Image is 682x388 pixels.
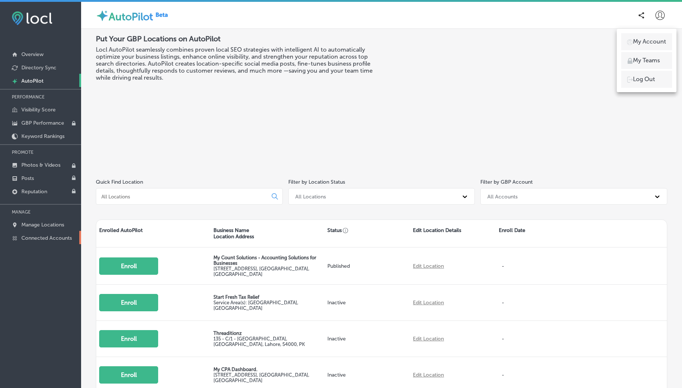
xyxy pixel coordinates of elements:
[21,78,44,84] p: AutoPilot
[21,65,56,71] p: Directory Sync
[21,162,60,168] p: Photos & Videos
[21,175,34,181] p: Posts
[21,133,65,139] p: Keyword Rankings
[21,222,64,228] p: Manage Locations
[633,37,666,46] p: My Account
[621,33,672,50] a: My Account
[21,120,64,126] p: GBP Performance
[21,188,47,195] p: Reputation
[12,11,52,25] img: fda3e92497d09a02dc62c9cd864e3231.png
[621,52,672,69] a: My Teams
[21,235,72,241] p: Connected Accounts
[21,51,44,58] p: Overview
[21,107,56,113] p: Visibility Score
[633,56,660,65] p: My Teams
[621,71,672,88] a: Log Out
[633,75,655,84] p: Log Out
